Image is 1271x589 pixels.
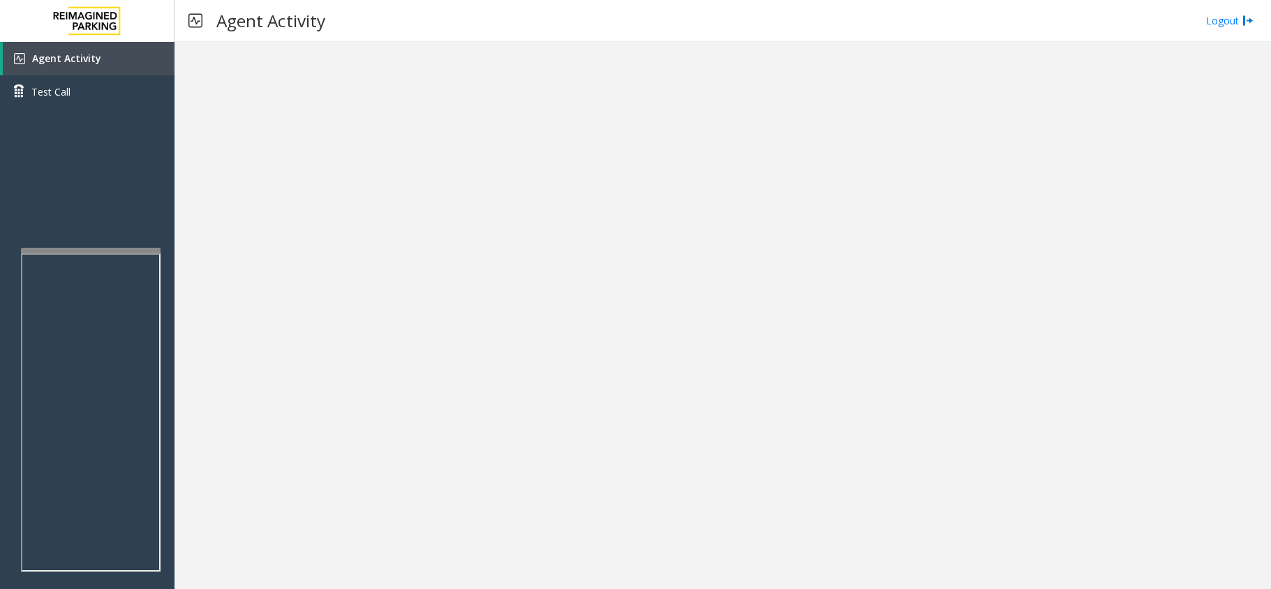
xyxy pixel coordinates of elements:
h3: Agent Activity [209,3,332,38]
span: Test Call [31,84,70,99]
a: Agent Activity [3,42,174,75]
span: Agent Activity [32,52,101,65]
a: Logout [1206,13,1254,28]
img: pageIcon [188,3,202,38]
img: logout [1242,13,1254,28]
img: 'icon' [14,53,25,64]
